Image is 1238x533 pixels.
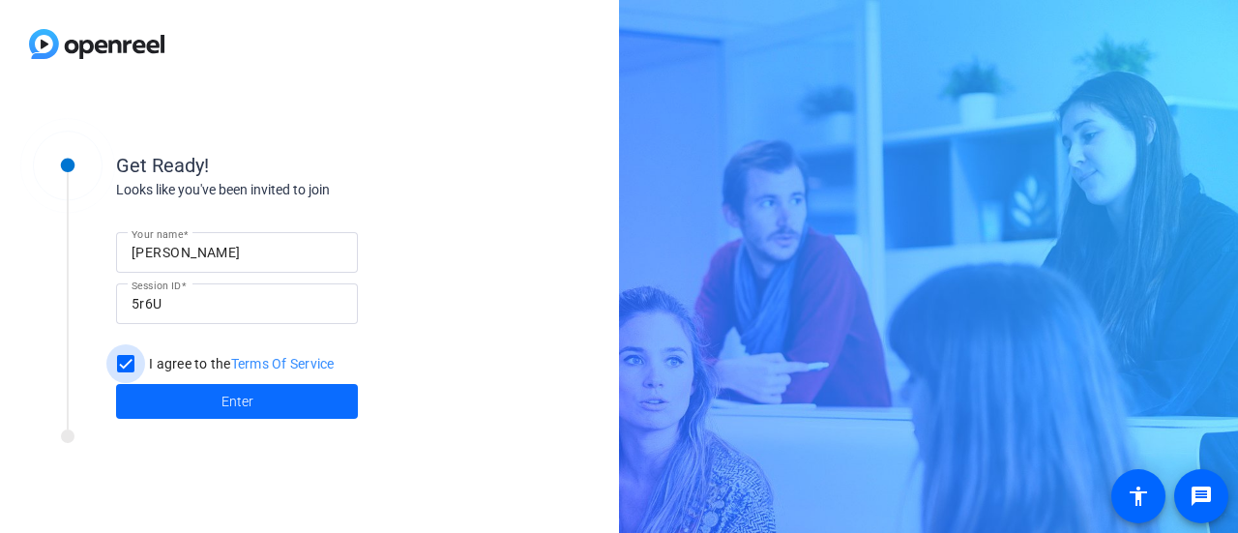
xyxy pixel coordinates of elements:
label: I agree to the [145,354,335,373]
div: Looks like you've been invited to join [116,180,503,200]
span: Enter [221,392,253,412]
div: Get Ready! [116,151,503,180]
a: Terms Of Service [231,356,335,371]
mat-icon: message [1190,485,1213,508]
mat-label: Your name [132,228,183,240]
mat-icon: accessibility [1127,485,1150,508]
button: Enter [116,384,358,419]
mat-label: Session ID [132,280,181,291]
